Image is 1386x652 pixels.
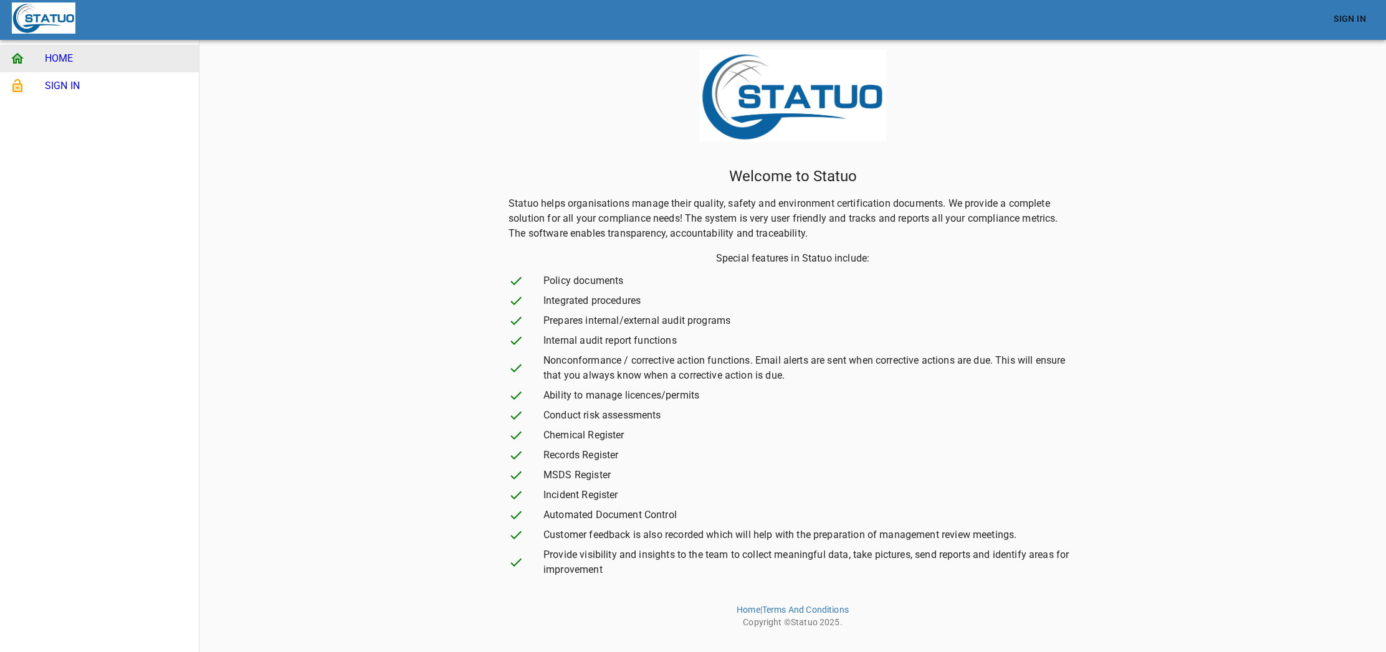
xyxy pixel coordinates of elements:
p: Welcome to Statuo [729,166,857,186]
span: Policy documents [543,273,1077,288]
span: SIGN IN [45,78,189,93]
span: HOME [45,51,189,66]
span: Conduct risk assessments [543,408,1077,423]
span: Customer feedback is also recorded which will help with the preparation of management review meet... [543,527,1077,542]
a: Sign In [1329,7,1371,31]
span: Records Register [543,448,1077,463]
p: | Copyright © 2025 . [204,585,1381,628]
span: Incident Register [543,488,1077,503]
span: Provide visibility and insights to the team to collect meaningful data, take pictures, send repor... [543,547,1077,577]
span: Prepares internal/external audit programs [543,313,1077,328]
span: Nonconformance / corrective action functions. Email alerts are sent when corrective actions are d... [543,353,1077,383]
span: MSDS Register [543,468,1077,483]
img: Statuo [12,2,75,34]
a: Statuo [791,617,818,627]
a: Terms And Conditions [762,605,849,615]
p: Special features in Statuo include: [716,251,869,266]
span: Chemical Register [543,428,1077,443]
p: Statuo helps organisations manage their quality, safety and environment certification documents. ... [509,196,1077,241]
span: Automated Document Control [543,508,1077,522]
img: Logo [699,50,886,142]
span: Integrated procedures [543,293,1077,308]
a: Home [737,605,760,615]
span: Internal audit report functions [543,333,1077,348]
span: Ability to manage licences/permits [543,388,1077,403]
span: Sign In [1334,11,1366,27]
